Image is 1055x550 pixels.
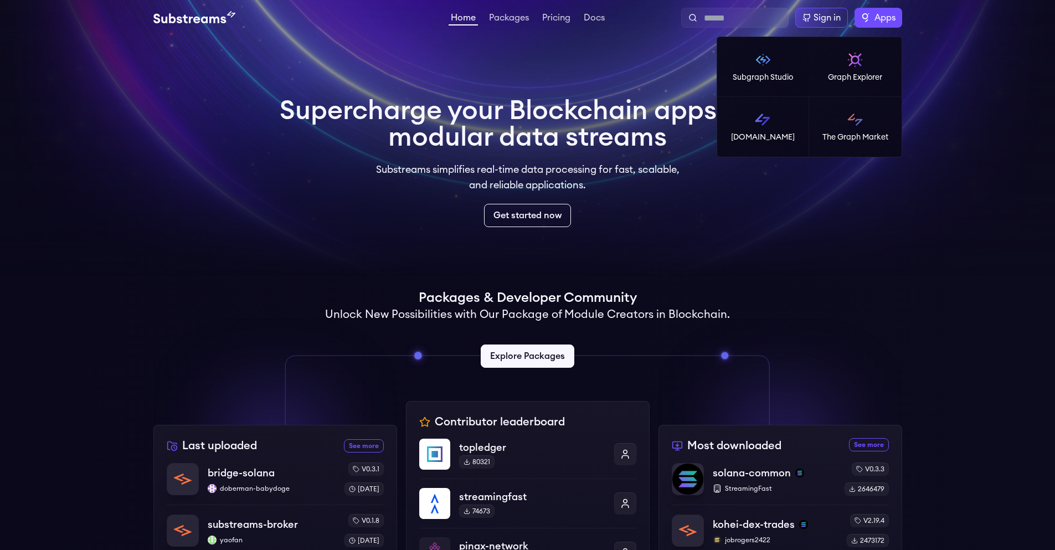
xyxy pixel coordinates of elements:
p: Substreams simplifies real-time data processing for fast, scalable, and reliable applications. [368,162,687,193]
div: v0.3.3 [852,462,889,476]
p: jobrogers2422 [713,536,838,544]
div: [DATE] [344,534,384,547]
h1: Packages & Developer Community [419,289,637,307]
a: solana-commonsolana-commonsolanaStreamingFastv0.3.32646479 [672,462,889,505]
img: Substream's logo [153,11,235,24]
p: The Graph Market [822,132,888,143]
img: bridge-solana [167,464,198,495]
a: Explore Packages [481,345,574,368]
a: Packages [487,13,531,24]
p: kohei-dex-trades [713,517,795,532]
img: kohei-dex-trades [672,515,703,546]
a: Subgraph Studio [717,37,810,97]
p: yaofan [208,536,336,544]
p: streamingfast [459,489,605,505]
p: Subgraph Studio [733,72,793,83]
div: Sign in [814,11,841,24]
img: yaofan [208,536,217,544]
div: 74673 [459,505,495,518]
p: Graph Explorer [828,72,882,83]
div: v0.3.1 [348,462,384,476]
div: 2473172 [847,534,889,547]
img: The Graph logo [861,13,870,22]
a: See more recently uploaded packages [344,439,384,453]
a: streamingfaststreamingfast74673 [419,479,636,528]
a: Graph Explorer [809,37,902,97]
div: v0.1.8 [348,514,384,527]
a: kohei-dex-tradeskohei-dex-tradessolanajobrogers2422jobrogers2422v2.19.42473172 [672,505,889,547]
img: jobrogers2422 [713,536,722,544]
p: StreamingFast [713,484,836,493]
p: [DOMAIN_NAME] [731,132,795,143]
div: v2.19.4 [850,514,889,527]
img: doberman-babydoge [208,484,217,493]
div: 2646479 [845,482,889,496]
a: Pricing [540,13,573,24]
div: 80321 [459,455,495,469]
a: bridge-solanabridge-solanadoberman-babydogedoberman-babydogev0.3.1[DATE] [167,462,384,505]
h1: Supercharge your Blockchain apps with modular data streams [280,97,776,151]
a: The Graph Market [809,97,902,157]
a: Sign in [795,8,848,28]
img: substreams-broker [167,515,198,546]
img: Subgraph Studio logo [754,51,772,69]
p: bridge-solana [208,465,275,481]
img: The Graph Market logo [846,111,864,128]
div: [DATE] [344,482,384,496]
img: streamingfast [419,488,450,519]
p: doberman-babydoge [208,484,336,493]
img: Graph Explorer logo [846,51,864,69]
h2: Unlock New Possibilities with Our Package of Module Creators in Blockchain. [325,307,730,322]
a: See more most downloaded packages [849,438,889,451]
a: Get started now [484,204,571,227]
p: substreams-broker [208,517,298,532]
span: Apps [874,11,896,24]
a: [DOMAIN_NAME] [717,97,810,157]
p: solana-common [713,465,791,481]
a: Home [449,13,478,25]
img: Substreams logo [754,111,771,128]
p: topledger [459,440,605,455]
a: topledgertopledger80321 [419,439,636,479]
img: solana-common [672,464,703,495]
img: solana [799,520,808,529]
a: Docs [581,13,607,24]
img: topledger [419,439,450,470]
img: solana [795,469,804,477]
